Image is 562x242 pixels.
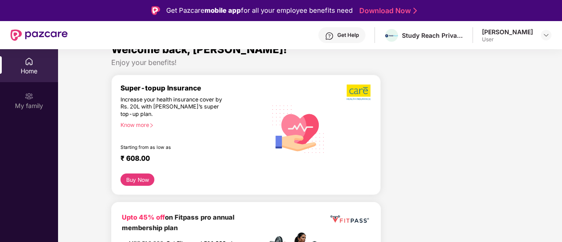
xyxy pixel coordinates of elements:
img: svg+xml;base64,PHN2ZyB4bWxucz0iaHR0cDovL3d3dy53My5vcmcvMjAwMC9zdmciIHhtbG5zOnhsaW5rPSJodHRwOi8vd3... [267,97,330,160]
a: Download Now [359,6,414,15]
img: svg+xml;base64,PHN2ZyBpZD0iRHJvcGRvd24tMzJ4MzIiIHhtbG5zPSJodHRwOi8vd3d3LnczLm9yZy8yMDAwL3N2ZyIgd2... [543,32,550,39]
div: Know more [120,122,262,128]
img: Logo [151,6,160,15]
div: Super-topup Insurance [120,84,267,92]
div: Get Help [337,32,359,39]
div: Increase your health insurance cover by Rs. 20L with [PERSON_NAME]’s super top-up plan. [120,96,229,118]
span: right [149,123,154,128]
img: Stroke [413,6,417,15]
div: ₹ 608.00 [120,154,258,165]
button: Buy Now [120,173,154,186]
img: fppp.png [329,213,370,225]
img: b5dec4f62d2307b9de63beb79f102df3.png [347,84,372,101]
div: Study Reach Private Limited [402,31,463,40]
img: svg+xml;base64,PHN2ZyBpZD0iSGVscC0zMngzMiIgeG1sbnM9Imh0dHA6Ly93d3cudzMub3JnLzIwMDAvc3ZnIiB3aWR0aD... [325,32,334,40]
div: Get Pazcare for all your employee benefits need [166,5,353,16]
b: Upto 45% off [122,213,165,221]
div: Starting from as low as [120,144,230,151]
div: [PERSON_NAME] [482,28,533,36]
b: on Fitpass pro annual membership plan [122,213,234,231]
span: Welcome back, [PERSON_NAME]! [111,43,287,56]
img: svg+xml;base64,PHN2ZyBpZD0iSG9tZSIgeG1sbnM9Imh0dHA6Ly93d3cudzMub3JnLzIwMDAvc3ZnIiB3aWR0aD0iMjAiIG... [25,57,33,66]
div: Enjoy your benefits! [111,58,509,67]
img: svg+xml;base64,PHN2ZyB3aWR0aD0iMjAiIGhlaWdodD0iMjAiIHZpZXdCb3g9IjAgMCAyMCAyMCIgZmlsbD0ibm9uZSIgeG... [25,92,33,101]
strong: mobile app [204,6,241,14]
img: New Pazcare Logo [11,29,68,41]
div: User [482,36,533,43]
img: StudyReach%20Logo%202%20Small%20(1)%20(1).png [385,34,398,37]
